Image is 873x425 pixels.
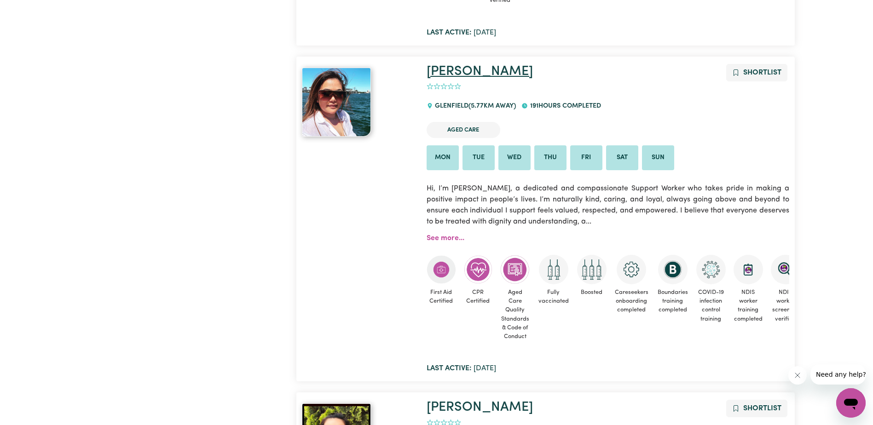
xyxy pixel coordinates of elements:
[538,284,570,309] span: Fully vaccinated
[521,94,606,119] div: 191 hours completed
[696,284,726,327] span: COVID-19 infection control training
[427,65,533,78] a: [PERSON_NAME]
[657,284,689,318] span: Boundaries training completed
[733,284,763,327] span: NDIS worker training completed
[606,145,638,170] li: Available on Sat
[577,255,607,284] img: Care and support worker has received booster dose of COVID-19 vaccination
[534,145,567,170] li: Available on Thu
[500,284,530,345] span: Aged Care Quality Standards & Code of Conduct
[726,64,787,81] button: Add to shortlist
[577,284,607,300] span: Boosted
[696,255,726,284] img: CS Academy: COVID-19 Infection Control Training course completed
[539,255,568,284] img: Care and support worker has received 2 doses of COVID-19 vaccine
[743,405,781,412] span: Shortlist
[642,145,674,170] li: Available on Sun
[427,81,461,92] div: add rating by typing an integer from 0 to 5 or pressing arrow keys
[6,6,56,14] span: Need any help?
[617,255,646,284] img: CS Academy: Careseekers Onboarding course completed
[570,145,602,170] li: Available on Fri
[427,365,496,372] span: [DATE]
[743,69,781,76] span: Shortlist
[463,255,493,284] img: Care and support worker has completed CPR Certification
[771,255,800,284] img: NDIS Worker Screening Verified
[726,400,787,417] button: Add to shortlist
[658,255,688,284] img: CS Academy: Boundaries in care and support work course completed
[836,388,866,418] iframe: Button to launch messaging window
[468,103,516,109] span: ( 5.77 km away)
[302,68,416,137] a: Connie
[427,365,472,372] b: Last active:
[500,255,530,284] img: CS Academy: Aged Care Quality Standards & Code of Conduct course completed
[427,122,500,138] li: Aged Care
[427,94,521,119] div: GLENFIELD
[771,284,800,327] span: NDIS worker screening verified
[427,29,472,36] b: Last active:
[427,255,456,284] img: Care and support worker has completed First Aid Certification
[427,145,459,170] li: Available on Mon
[734,255,763,284] img: CS Academy: Introduction to NDIS Worker Training course completed
[463,145,495,170] li: Available on Tue
[427,178,789,233] p: Hi, I’m [PERSON_NAME], a dedicated and compassionate Support Worker who takes pride in making a p...
[302,68,371,137] img: View Connie 's profile
[498,145,531,170] li: Available on Wed
[427,284,456,309] span: First Aid Certified
[788,366,807,385] iframe: Close message
[427,401,533,414] a: [PERSON_NAME]
[614,284,649,318] span: Careseekers onboarding completed
[427,235,464,242] a: See more...
[463,284,493,309] span: CPR Certified
[810,364,866,385] iframe: Message from company
[427,29,496,36] span: [DATE]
